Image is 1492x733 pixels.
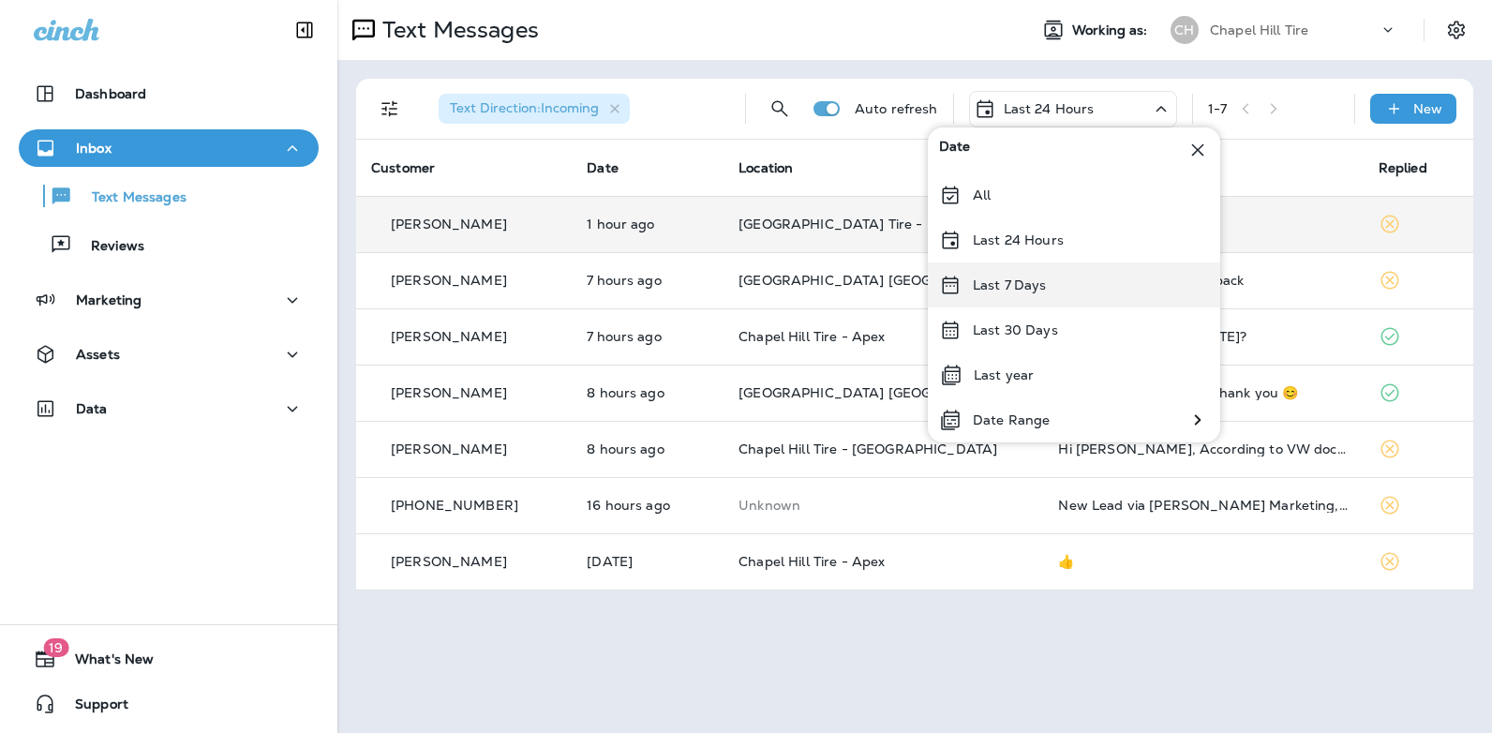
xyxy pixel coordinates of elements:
button: Dashboard [19,75,319,112]
p: Data [76,401,108,416]
p: Sep 29, 2025 12:13 PM [587,329,709,344]
button: Collapse Sidebar [278,11,331,49]
p: Chapel Hill Tire [1210,22,1308,37]
p: Sep 29, 2025 06:52 PM [587,217,709,232]
button: 19What's New [19,640,319,678]
p: [PERSON_NAME] [391,273,507,288]
p: Date Range [973,412,1050,427]
span: Text Direction : Incoming [450,99,599,116]
button: Filters [371,90,409,127]
span: Customer [371,159,435,176]
span: Replied [1379,159,1427,176]
p: [PERSON_NAME] [391,329,507,344]
p: Assets [76,347,120,362]
p: Sep 28, 2025 10:42 AM [587,554,709,569]
p: [PERSON_NAME] [391,385,507,400]
span: Date [587,159,619,176]
p: Marketing [76,292,142,307]
p: New [1413,101,1442,116]
span: Date [939,139,971,161]
p: Last 30 Days [973,322,1058,337]
div: 👍 [1058,554,1348,569]
p: [PHONE_NUMBER] [391,498,518,513]
p: Text Messages [375,16,539,44]
p: Sep 29, 2025 11:26 AM [587,441,709,456]
div: CH [1171,16,1199,44]
span: Support [56,696,128,719]
p: Sep 29, 2025 04:02 AM [587,498,709,513]
p: Sep 29, 2025 11:31 AM [587,385,709,400]
div: Text Direction:Incoming [439,94,630,124]
span: [GEOGRAPHIC_DATA] [GEOGRAPHIC_DATA] [739,272,1034,289]
button: Data [19,390,319,427]
span: What's New [56,651,154,674]
span: [GEOGRAPHIC_DATA] Tire - [GEOGRAPHIC_DATA]. [739,216,1076,232]
div: New Lead via Merrick Marketing, Customer Name: Nestor, Contact info: (813) 764 - 3096, Job Info: ... [1058,498,1348,513]
button: Assets [19,336,319,373]
span: Location [739,159,793,176]
span: Chapel Hill Tire - Apex [739,553,885,570]
div: Hi Carlos, According to VW documentation oil change period is 1 year if proper oil is used. [1058,441,1348,456]
p: [PERSON_NAME] [391,554,507,569]
span: Chapel Hill Tire - [GEOGRAPHIC_DATA] [739,441,997,457]
p: Auto refresh [855,101,938,116]
p: [PERSON_NAME] [391,217,507,232]
p: Dashboard [75,86,146,101]
button: Marketing [19,281,319,319]
p: [PERSON_NAME] [391,441,507,456]
p: Last year [974,367,1034,382]
p: Text Messages [73,189,186,207]
p: All [973,187,991,202]
p: Reviews [72,238,144,256]
p: Inbox [76,141,112,156]
p: Last 7 Days [973,277,1047,292]
div: 1 - 7 [1208,101,1227,116]
span: Working as: [1072,22,1152,38]
span: Chapel Hill Tire - Apex [739,328,885,345]
p: Last 24 Hours [1004,101,1095,116]
button: Inbox [19,129,319,167]
p: This customer does not have a last location and the phone number they messaged is not assigned to... [739,498,1028,513]
button: Text Messages [19,176,319,216]
p: Last 24 Hours [973,232,1064,247]
button: Support [19,685,319,723]
span: [GEOGRAPHIC_DATA] [GEOGRAPHIC_DATA] [739,384,1034,401]
button: Settings [1440,13,1473,47]
p: Sep 29, 2025 01:03 PM [587,273,709,288]
button: Search Messages [761,90,798,127]
button: Reviews [19,225,319,264]
span: 19 [43,638,68,657]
